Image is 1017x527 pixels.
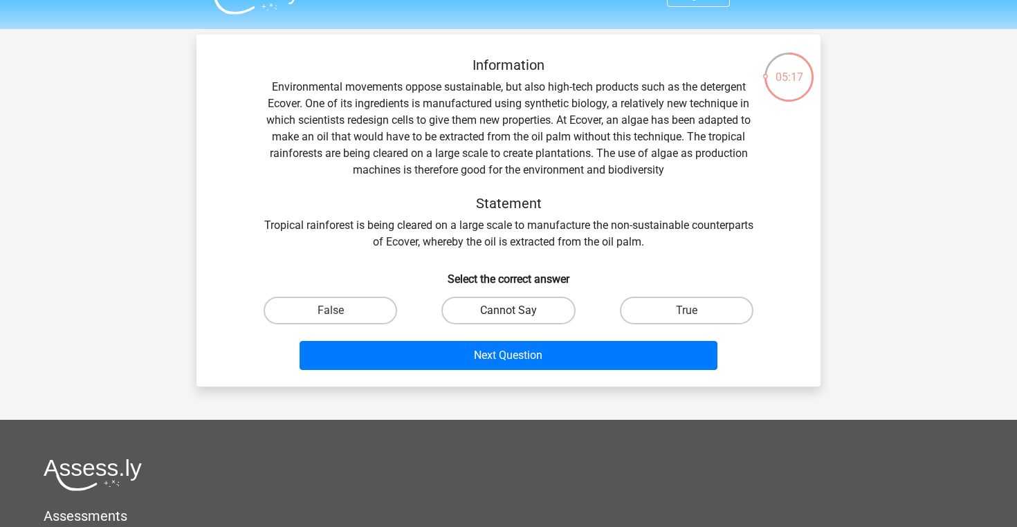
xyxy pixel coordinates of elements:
[219,57,798,250] div: Environmental movements oppose sustainable, but also high-tech products such as the detergent Eco...
[263,195,754,212] h5: Statement
[264,297,397,324] label: False
[441,297,575,324] label: Cannot Say
[263,57,754,73] h5: Information
[44,459,142,491] img: Assessly logo
[300,341,718,370] button: Next Question
[620,297,753,324] label: True
[219,261,798,286] h6: Select the correct answer
[44,508,973,524] h5: Assessments
[763,51,815,86] div: 05:17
